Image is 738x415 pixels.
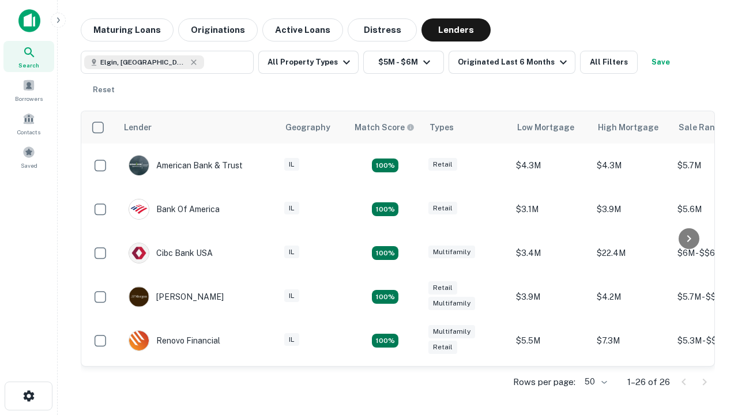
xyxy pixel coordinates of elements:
[258,51,359,74] button: All Property Types
[117,111,278,144] th: Lender
[284,289,299,303] div: IL
[591,187,672,231] td: $3.9M
[3,74,54,105] a: Borrowers
[428,202,457,215] div: Retail
[129,287,149,307] img: picture
[348,111,423,144] th: Capitalize uses an advanced AI algorithm to match your search with the best lender. The match sco...
[510,111,591,144] th: Low Mortgage
[129,286,224,307] div: [PERSON_NAME]
[21,161,37,170] span: Saved
[591,319,672,363] td: $7.3M
[510,363,591,406] td: $2.2M
[129,155,243,176] div: American Bank & Trust
[129,199,149,219] img: picture
[129,330,220,351] div: Renovo Financial
[18,61,39,70] span: Search
[591,275,672,319] td: $4.2M
[591,144,672,187] td: $4.3M
[372,290,398,304] div: Matching Properties: 4, hasApolloMatch: undefined
[372,159,398,172] div: Matching Properties: 7, hasApolloMatch: undefined
[3,141,54,172] a: Saved
[430,120,454,134] div: Types
[591,111,672,144] th: High Mortgage
[372,246,398,260] div: Matching Properties: 4, hasApolloMatch: undefined
[363,51,444,74] button: $5M - $6M
[680,323,738,378] iframe: Chat Widget
[423,111,510,144] th: Types
[18,9,40,32] img: capitalize-icon.png
[15,94,43,103] span: Borrowers
[348,18,417,41] button: Distress
[129,243,149,263] img: picture
[510,319,591,363] td: $5.5M
[284,202,299,215] div: IL
[642,51,679,74] button: Save your search to get updates of matches that match your search criteria.
[458,55,570,69] div: Originated Last 6 Months
[428,341,457,354] div: Retail
[580,373,609,390] div: 50
[510,144,591,187] td: $4.3M
[510,187,591,231] td: $3.1M
[591,363,672,406] td: $3.1M
[284,333,299,346] div: IL
[591,231,672,275] td: $22.4M
[129,243,213,263] div: Cibc Bank USA
[517,120,574,134] div: Low Mortgage
[124,120,152,134] div: Lender
[372,202,398,216] div: Matching Properties: 4, hasApolloMatch: undefined
[3,108,54,139] a: Contacts
[355,121,412,134] h6: Match Score
[284,158,299,171] div: IL
[627,375,670,389] p: 1–26 of 26
[81,18,174,41] button: Maturing Loans
[372,334,398,348] div: Matching Properties: 4, hasApolloMatch: undefined
[85,78,122,101] button: Reset
[513,375,575,389] p: Rows per page:
[598,120,658,134] div: High Mortgage
[262,18,343,41] button: Active Loans
[449,51,575,74] button: Originated Last 6 Months
[129,199,220,220] div: Bank Of America
[428,297,475,310] div: Multifamily
[428,158,457,171] div: Retail
[421,18,491,41] button: Lenders
[129,156,149,175] img: picture
[17,127,40,137] span: Contacts
[285,120,330,134] div: Geography
[278,111,348,144] th: Geography
[510,231,591,275] td: $3.4M
[510,275,591,319] td: $3.9M
[428,246,475,259] div: Multifamily
[3,41,54,72] a: Search
[428,325,475,338] div: Multifamily
[178,18,258,41] button: Originations
[355,121,415,134] div: Capitalize uses an advanced AI algorithm to match your search with the best lender. The match sco...
[129,331,149,350] img: picture
[284,246,299,259] div: IL
[428,281,457,295] div: Retail
[100,57,187,67] span: Elgin, [GEOGRAPHIC_DATA], [GEOGRAPHIC_DATA]
[580,51,638,74] button: All Filters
